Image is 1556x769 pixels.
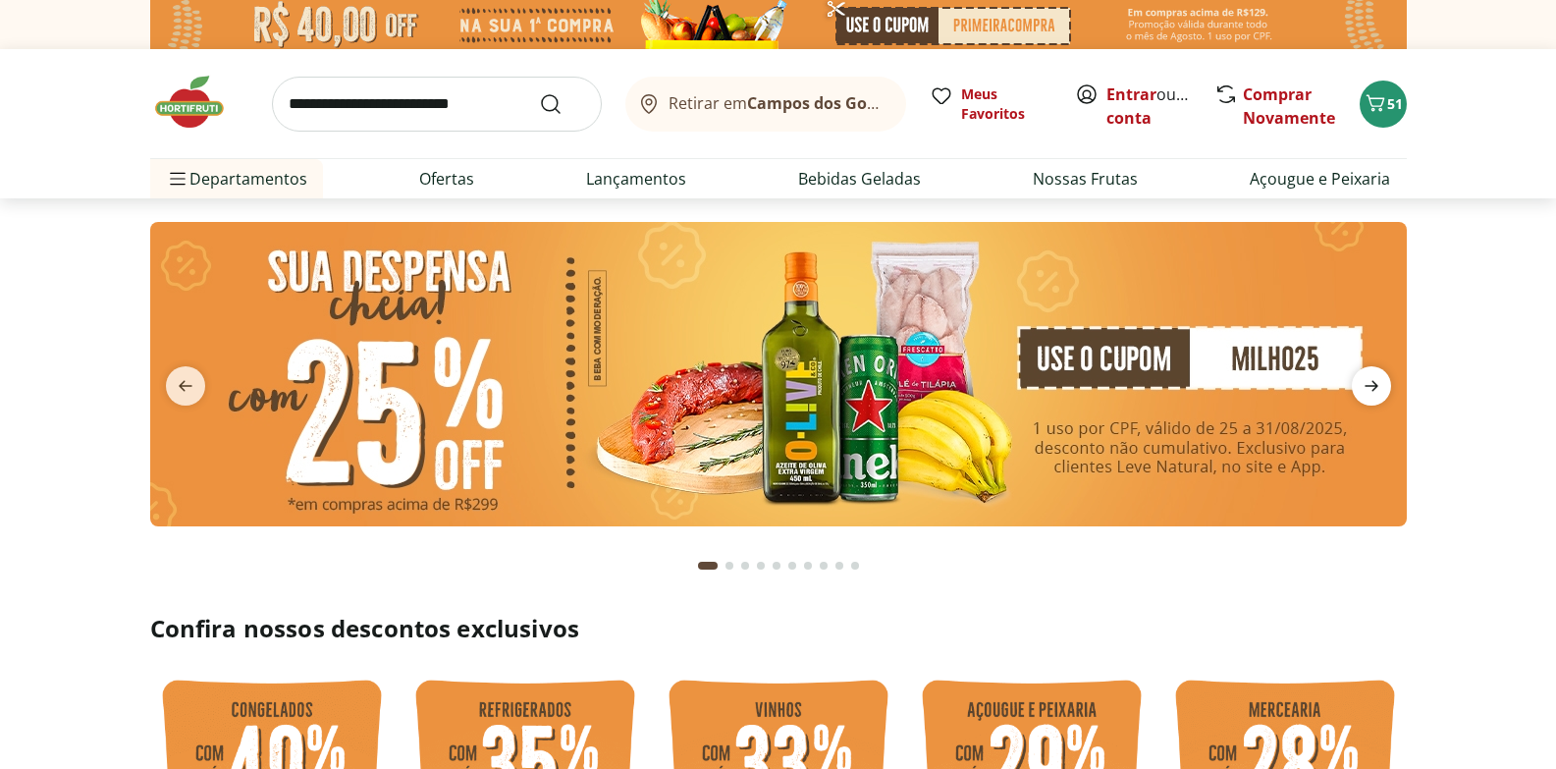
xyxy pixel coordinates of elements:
[419,167,474,191] a: Ofertas
[747,92,1103,114] b: Campos dos Goytacazes/[GEOGRAPHIC_DATA]
[784,542,800,589] button: Go to page 6 from fs-carousel
[800,542,816,589] button: Go to page 7 from fs-carousel
[847,542,863,589] button: Go to page 10 from fs-carousel
[586,167,686,191] a: Lançamentos
[150,366,221,406] button: previous
[737,542,753,589] button: Go to page 3 from fs-carousel
[1387,94,1403,113] span: 51
[1243,83,1335,129] a: Comprar Novamente
[166,155,307,202] span: Departamentos
[150,222,1407,526] img: cupom
[150,73,248,132] img: Hortifruti
[753,542,769,589] button: Go to page 4 from fs-carousel
[930,84,1051,124] a: Meus Favoritos
[166,155,189,202] button: Menu
[539,92,586,116] button: Submit Search
[150,613,1407,644] h2: Confira nossos descontos exclusivos
[832,542,847,589] button: Go to page 9 from fs-carousel
[1360,81,1407,128] button: Carrinho
[1250,167,1390,191] a: Açougue e Peixaria
[669,94,885,112] span: Retirar em
[1106,83,1156,105] a: Entrar
[961,84,1051,124] span: Meus Favoritos
[769,542,784,589] button: Go to page 5 from fs-carousel
[722,542,737,589] button: Go to page 2 from fs-carousel
[625,77,906,132] button: Retirar emCampos dos Goytacazes/[GEOGRAPHIC_DATA]
[798,167,921,191] a: Bebidas Geladas
[1106,83,1214,129] a: Criar conta
[272,77,602,132] input: search
[694,542,722,589] button: Current page from fs-carousel
[1336,366,1407,406] button: next
[816,542,832,589] button: Go to page 8 from fs-carousel
[1106,82,1194,130] span: ou
[1033,167,1138,191] a: Nossas Frutas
